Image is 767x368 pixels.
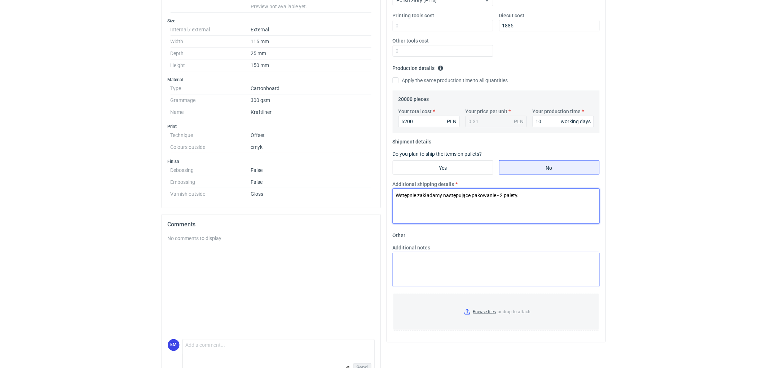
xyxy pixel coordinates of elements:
[171,48,251,59] dt: Depth
[171,83,251,94] dt: Type
[393,189,600,224] textarea: Wstępnie zakładamy następujące pakowanie - 2 palety.
[393,151,482,157] label: Do you plan to ship the items on pallets?
[393,20,493,31] input: 0
[171,141,251,153] dt: Colours outside
[251,141,372,153] dd: cmyk
[251,129,372,141] dd: Offset
[168,18,375,24] h3: Size
[171,188,251,197] dt: Varnish outside
[168,159,375,164] h3: Finish
[533,108,581,115] label: Your production time
[499,160,600,175] label: No
[398,116,460,127] input: 0
[398,93,429,102] legend: 20000 pieces
[561,118,591,125] div: working days
[393,230,406,238] legend: Other
[393,181,454,188] label: Additional shipping details
[171,106,251,118] dt: Name
[168,77,375,83] h3: Material
[393,136,432,145] legend: Shipment details
[251,48,372,59] dd: 25 mm
[398,108,432,115] label: Your total cost
[171,24,251,36] dt: Internal / external
[447,118,457,125] div: PLN
[168,339,180,351] figcaption: EM
[514,118,524,125] div: PLN
[466,108,508,115] label: Your price per unit
[251,188,372,197] dd: Gloss
[499,20,600,31] input: 0
[251,36,372,48] dd: 115 mm
[499,12,525,19] label: Diecut cost
[251,164,372,176] dd: False
[251,59,372,71] dd: 150 mm
[168,235,375,242] div: No comments to display
[251,83,372,94] dd: Cartonboard
[393,77,508,84] label: Apply the same production time to all quantities
[171,94,251,106] dt: Grammage
[393,244,431,251] label: Additional notes
[251,24,372,36] dd: External
[171,176,251,188] dt: Embossing
[168,220,375,229] h2: Comments
[393,45,493,57] input: 0
[171,36,251,48] dt: Width
[393,62,444,71] legend: Production details
[168,124,375,129] h3: Print
[251,106,372,118] dd: Kraftliner
[251,94,372,106] dd: 300 gsm
[251,4,308,9] span: Preview not available yet.
[171,129,251,141] dt: Technique
[171,164,251,176] dt: Debossing
[393,12,435,19] label: Printing tools cost
[533,116,594,127] input: 0
[168,339,180,351] div: Ewelina Macek
[171,59,251,71] dt: Height
[393,160,493,175] label: Yes
[393,293,599,330] label: or drop to attach
[251,176,372,188] dd: False
[393,37,429,44] label: Other tools cost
